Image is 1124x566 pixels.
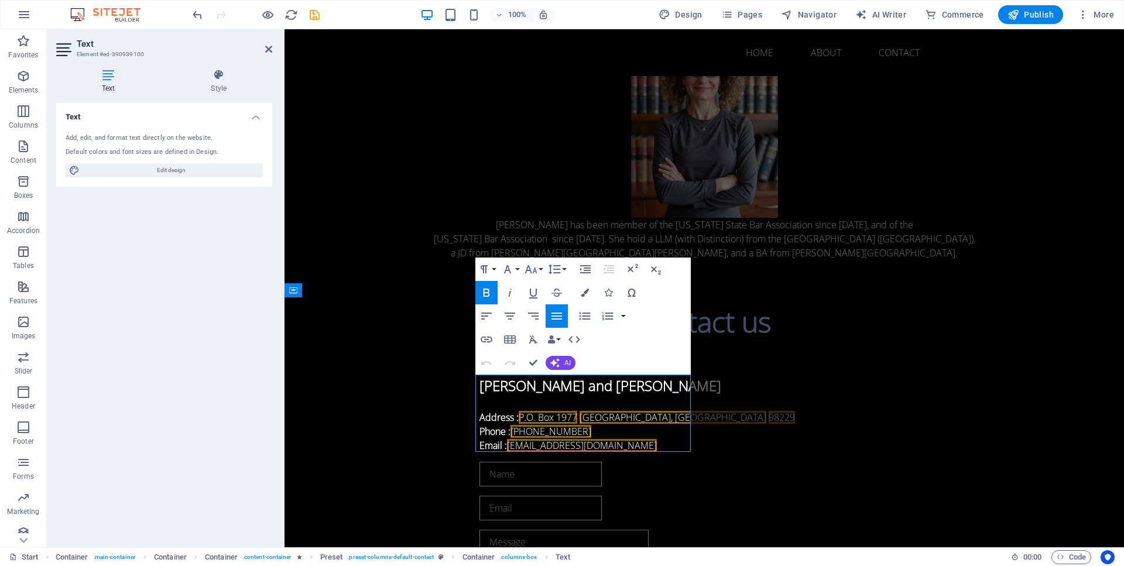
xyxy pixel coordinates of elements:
button: More [1072,5,1119,24]
span: AI [564,359,571,366]
button: Edit design [66,163,263,177]
button: Underline (⌘U) [522,281,544,304]
button: undo [190,8,204,22]
span: AI Writer [855,9,906,20]
button: Increase Indent [574,258,597,281]
button: Strikethrough [546,281,568,304]
span: Click to select. Double-click to edit [205,550,238,564]
p: Tables [13,261,34,270]
span: Design [659,9,702,20]
button: Confirm (⌘+⏎) [522,351,544,375]
span: [GEOGRAPHIC_DATA], [GEOGRAPHIC_DATA] [295,382,482,395]
h4: Text [56,103,272,124]
span: Commerce [925,9,984,20]
button: Redo (⌘⇧Z) [499,351,521,375]
span: Code [1057,550,1086,564]
i: On resize automatically adjust zoom level to fit chosen device. [538,9,549,20]
strong: Address : [195,382,234,395]
button: Align Center [499,304,521,328]
a: Click to cancel selection. Double-click to open Pages [9,550,39,564]
div: Add, edit, and format text directly on the website. [66,133,263,143]
span: Click to select. Double-click to edit [556,550,570,564]
button: Icons [597,281,619,304]
p: Images [12,331,36,341]
i: Undo: Delete elements (Ctrl+Z) [191,8,204,22]
span: 98229 [484,382,510,395]
button: Paragraph Format [475,258,498,281]
i: This element is a customizable preset [438,554,444,560]
span: Click to select. Double-click to edit [462,550,495,564]
h6: 100% [508,8,526,22]
button: Data Bindings [546,328,562,351]
span: . preset-columns-default-contact [347,550,434,564]
strong: Phone : [195,396,226,409]
button: Align Right [522,304,544,328]
span: P.O. Box 1977 [234,382,293,395]
i: Element contains an animation [297,554,302,560]
span: Click to select. Double-click to edit [56,550,88,564]
button: HTML [563,328,585,351]
p: Footer [13,437,34,446]
button: AI Writer [851,5,911,24]
p: Forms [13,472,34,481]
button: Insert Link [475,328,498,351]
button: Italic (⌘I) [499,281,521,304]
button: Ordered List [619,304,628,328]
button: Decrease Indent [598,258,620,281]
button: Code [1051,550,1091,564]
button: Navigator [776,5,841,24]
button: Design [654,5,707,24]
button: Undo (⌘Z) [475,351,498,375]
button: Unordered List [574,304,596,328]
i: Reload page [285,8,298,22]
span: Edit design [83,163,259,177]
div: Default colors and font sizes are defined in Design. [66,147,263,157]
p: Header [12,402,35,411]
span: . columns-box [499,550,537,564]
i: Save (Ctrl+S) [308,8,321,22]
span: Publish [1008,9,1054,20]
span: . main-container [93,550,136,564]
p: Columns [9,121,38,130]
img: Editor Logo [67,8,155,22]
button: 100% [490,8,532,22]
p: Marketing [7,507,39,516]
strong: Email : [195,410,222,423]
p: Favorites [8,50,38,60]
button: reload [284,8,298,22]
button: Insert Table [499,328,521,351]
button: Publish [998,5,1063,24]
button: Commerce [920,5,989,24]
h6: Session time [1011,550,1042,564]
h3: Element #ed-390939100 [77,49,249,60]
p: Features [9,296,37,306]
span: . content-container [242,550,292,564]
button: Superscript [621,258,643,281]
p: Content [11,156,36,165]
div: Design (Ctrl+Alt+Y) [654,5,707,24]
span: 00 00 [1023,550,1041,564]
button: Bold (⌘B) [475,281,498,304]
button: Ordered List [597,304,619,328]
h2: Text [77,39,272,49]
p: Accordion [7,226,40,235]
button: Usercentrics [1101,550,1115,564]
button: Font Size [522,258,544,281]
button: Align Justify [546,304,568,328]
button: Click here to leave preview mode and continue editing [261,8,275,22]
p: Slider [15,366,33,376]
button: Special Characters [621,281,643,304]
button: Align Left [475,304,498,328]
button: Colors [574,281,596,304]
button: Clear Formatting [522,328,544,351]
span: : [1032,553,1033,561]
button: Pages [717,5,767,24]
a: [EMAIL_ADDRESS][DOMAIN_NAME] [222,410,372,423]
nav: breadcrumb [56,550,570,564]
h4: Text [56,69,165,94]
button: AI [546,356,575,370]
p: Boxes [14,191,33,200]
span: More [1077,9,1114,20]
button: Subscript [645,258,667,281]
span: Pages [721,9,762,20]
